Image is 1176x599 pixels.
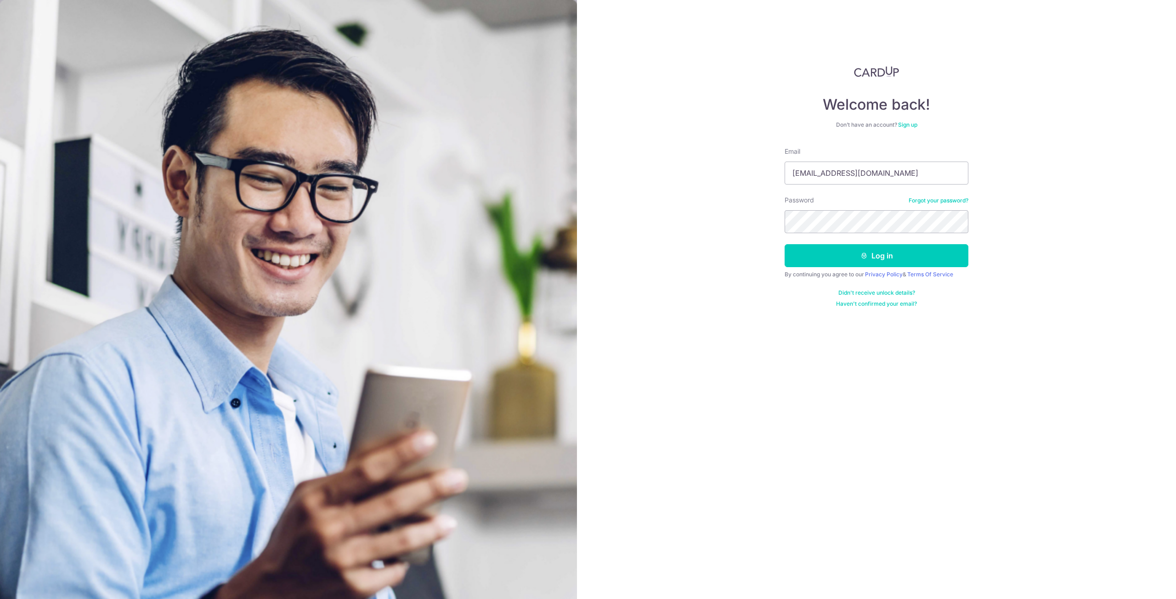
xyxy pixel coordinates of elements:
[785,271,968,278] div: By continuing you agree to our &
[785,147,800,156] label: Email
[909,197,968,204] a: Forgot your password?
[785,95,968,114] h4: Welcome back!
[785,162,968,185] input: Enter your Email
[836,300,917,308] a: Haven't confirmed your email?
[907,271,953,278] a: Terms Of Service
[785,244,968,267] button: Log in
[865,271,903,278] a: Privacy Policy
[838,289,915,297] a: Didn't receive unlock details?
[785,121,968,129] div: Don’t have an account?
[854,66,899,77] img: CardUp Logo
[785,196,814,205] label: Password
[898,121,917,128] a: Sign up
